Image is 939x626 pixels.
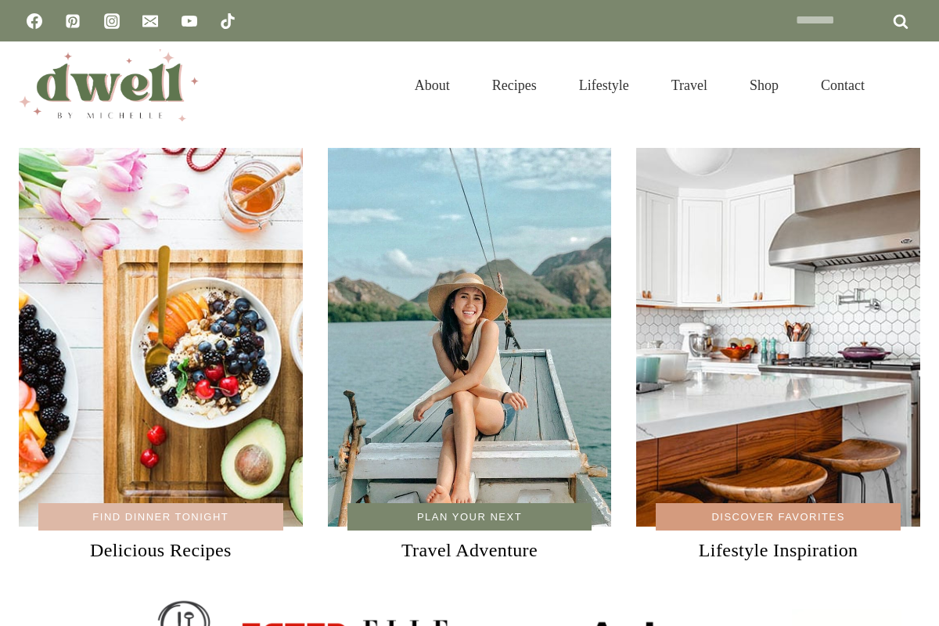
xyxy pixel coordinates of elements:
a: Email [135,5,166,37]
a: Contact [800,58,886,113]
img: DWELL by michelle [19,49,199,121]
a: TikTok [212,5,243,37]
a: Instagram [96,5,128,37]
a: Pinterest [57,5,88,37]
a: Travel [650,58,729,113]
a: Shop [729,58,800,113]
a: Lifestyle [558,58,650,113]
a: YouTube [174,5,205,37]
nav: Primary Navigation [394,58,886,113]
button: View Search Form [894,72,920,99]
a: Recipes [471,58,558,113]
a: Facebook [19,5,50,37]
a: About [394,58,471,113]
